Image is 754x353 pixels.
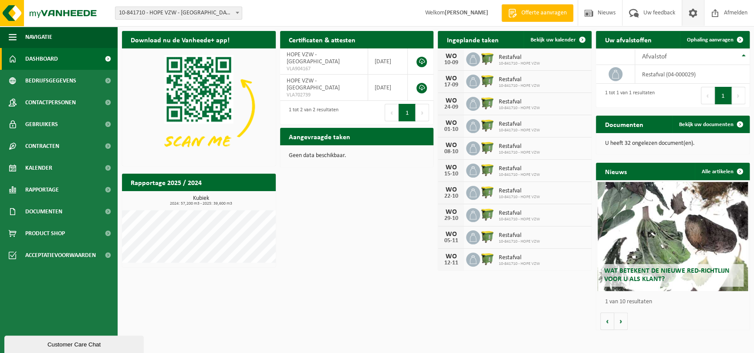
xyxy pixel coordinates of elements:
button: Next [416,104,429,121]
a: Ophaling aanvragen [680,31,749,48]
img: WB-1100-HPE-GN-51 [480,207,495,222]
h2: Uw afvalstoffen [596,31,660,48]
a: Bekijk uw kalender [524,31,591,48]
h2: Documenten [596,116,652,133]
img: WB-1100-HPE-GN-51 [480,140,495,155]
div: WO [442,75,460,82]
div: 1 tot 1 van 1 resultaten [600,86,654,105]
span: Restafval [498,143,540,150]
p: U heeft 32 ongelezen document(en). [605,141,741,147]
span: HOPE VZW - [GEOGRAPHIC_DATA] [287,78,340,91]
div: 12-11 [442,260,460,266]
div: 29-10 [442,216,460,222]
img: WB-1100-HPE-GN-51 [480,229,495,244]
td: [DATE] [368,75,408,101]
span: Dashboard [25,48,58,70]
p: 1 van 10 resultaten [605,299,745,305]
span: Restafval [498,210,540,217]
span: 10-841710 - HOPE VZW - GERAARDSBERGEN [115,7,242,19]
span: Documenten [25,201,62,223]
div: WO [442,231,460,238]
span: 10-841710 - HOPE VZW [498,150,540,155]
span: 10-841710 - HOPE VZW [498,195,540,200]
div: 05-11 [442,238,460,244]
span: 10-841710 - HOPE VZW [498,128,540,133]
div: WO [442,164,460,171]
span: Bekijk uw kalender [531,37,575,43]
div: 22-10 [442,193,460,199]
h2: Nieuws [596,163,635,180]
div: 17-09 [442,82,460,88]
span: 10-841710 - HOPE VZW [498,261,540,267]
span: VLA702739 [287,92,361,99]
span: Wat betekent de nieuwe RED-richtlijn voor u als klant? [604,267,730,283]
img: WB-1100-HPE-GN-51 [480,73,495,88]
div: 10-09 [442,60,460,66]
a: Offerte aanvragen [501,4,573,22]
span: 10-841710 - HOPE VZW - GERAARDSBERGEN [115,7,242,20]
span: 10-841710 - HOPE VZW [498,217,540,222]
span: Bekijk uw documenten [679,122,734,127]
img: WB-1100-HPE-GN-51 [480,251,495,266]
button: 1 [399,104,416,121]
span: Restafval [498,121,540,128]
span: Restafval [498,165,540,172]
div: 24-09 [442,104,460,110]
button: Previous [701,87,715,104]
span: Acceptatievoorwaarden [25,244,96,266]
span: Restafval [498,76,540,83]
td: restafval (04-000029) [635,65,750,84]
span: Contracten [25,135,59,157]
div: WO [442,209,460,216]
h2: Certificaten & attesten [280,31,364,48]
span: Restafval [498,254,540,261]
button: 1 [715,87,732,104]
span: 10-841710 - HOPE VZW [498,172,540,178]
div: WO [442,53,460,60]
div: WO [442,253,460,260]
div: WO [442,142,460,149]
span: 10-841710 - HOPE VZW [498,83,540,89]
button: Next [732,87,745,104]
div: WO [442,120,460,127]
span: Kalender [25,157,52,179]
h3: Kubiek [126,195,276,206]
img: WB-1100-HPE-GN-51 [480,96,495,110]
span: 10-841710 - HOPE VZW [498,106,540,111]
img: WB-1100-HPE-GN-51 [480,51,495,66]
div: 15-10 [442,171,460,177]
a: Wat betekent de nieuwe RED-richtlijn voor u als klant? [598,182,748,291]
p: Geen data beschikbaar. [289,153,425,159]
img: WB-1100-HPE-GN-51 [480,185,495,199]
span: Ophaling aanvragen [687,37,734,43]
img: Download de VHEPlus App [122,48,276,164]
span: 10-841710 - HOPE VZW [498,239,540,244]
h2: Rapportage 2025 / 2024 [122,174,210,191]
span: Restafval [498,54,540,61]
button: Vorige [600,312,614,330]
span: Contactpersonen [25,92,76,113]
button: Volgende [614,312,628,330]
span: VLA904167 [287,65,361,72]
span: 2024: 57,200 m3 - 2025: 39,600 m3 [126,202,276,206]
button: Previous [385,104,399,121]
h2: Aangevraagde taken [280,128,359,145]
span: 10-841710 - HOPE VZW [498,61,540,66]
iframe: chat widget [4,334,145,353]
div: 01-10 [442,127,460,133]
span: Restafval [498,188,540,195]
span: Restafval [498,232,540,239]
img: WB-1100-HPE-GN-51 [480,118,495,133]
a: Bekijk rapportage [211,191,275,208]
span: Bedrijfsgegevens [25,70,76,92]
div: WO [442,97,460,104]
a: Bekijk uw documenten [672,116,749,133]
h2: Download nu de Vanheede+ app! [122,31,238,48]
span: HOPE VZW - [GEOGRAPHIC_DATA] [287,51,340,65]
span: Afvalstof [642,53,666,60]
div: 1 tot 2 van 2 resultaten [284,103,338,122]
a: Alle artikelen [695,163,749,180]
span: Rapportage [25,179,59,201]
span: Restafval [498,99,540,106]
